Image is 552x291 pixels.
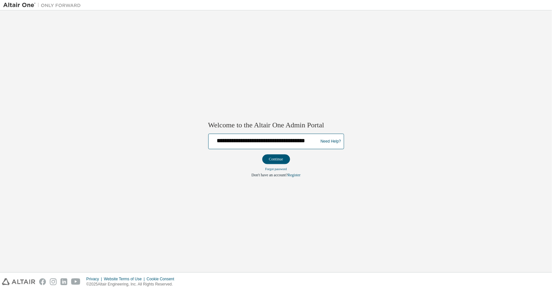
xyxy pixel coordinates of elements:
h2: Welcome to the Altair One Admin Portal [208,121,344,130]
img: facebook.svg [39,278,46,285]
div: Cookie Consent [146,276,178,282]
img: Altair One [3,2,84,8]
a: Forgot password [265,168,287,171]
button: Continue [262,155,290,164]
p: © 2025 Altair Engineering, Inc. All Rights Reserved. [86,282,178,287]
div: Website Terms of Use [104,276,146,282]
img: youtube.svg [71,278,81,285]
a: Register [287,173,300,178]
span: Don't have an account? [252,173,288,178]
div: Privacy [86,276,104,282]
img: altair_logo.svg [2,278,35,285]
img: linkedin.svg [60,278,67,285]
img: instagram.svg [50,278,57,285]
